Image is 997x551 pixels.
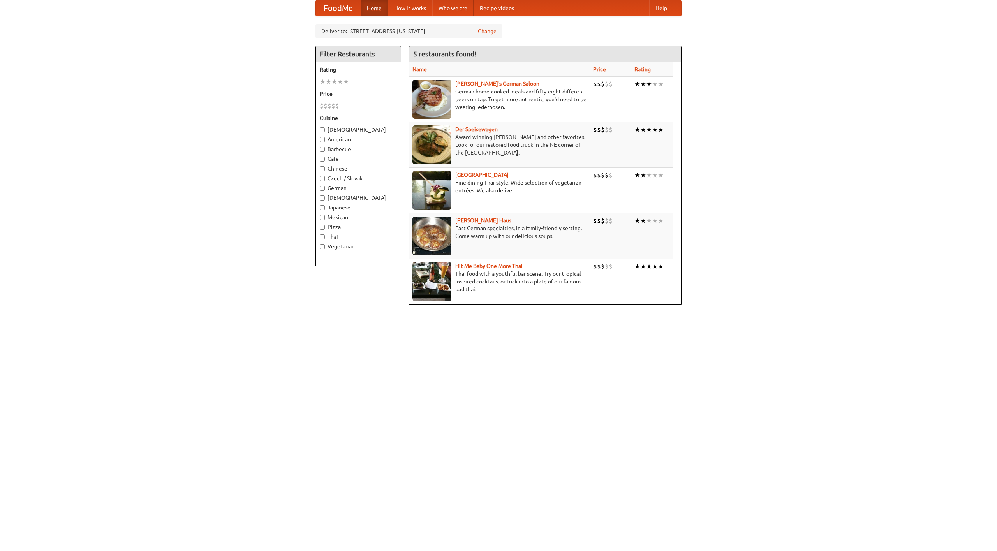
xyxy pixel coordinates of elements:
li: ★ [634,171,640,180]
li: ★ [640,171,646,180]
li: ★ [652,262,658,271]
a: Who we are [432,0,474,16]
li: ★ [634,217,640,225]
li: $ [335,102,339,110]
label: Czech / Slovak [320,174,397,182]
li: $ [593,262,597,271]
li: $ [605,171,609,180]
label: Mexican [320,213,397,221]
li: $ [605,262,609,271]
img: babythai.jpg [412,262,451,301]
input: Mexican [320,215,325,220]
a: FoodMe [316,0,361,16]
li: ★ [646,262,652,271]
li: ★ [634,80,640,88]
li: $ [597,125,601,134]
label: American [320,136,397,143]
h5: Price [320,90,397,98]
li: $ [601,125,605,134]
img: esthers.jpg [412,80,451,119]
li: ★ [640,125,646,134]
li: $ [609,262,613,271]
label: German [320,184,397,192]
input: Cafe [320,157,325,162]
p: Award-winning [PERSON_NAME] and other favorites. Look for our restored food truck in the NE corne... [412,133,587,157]
li: $ [605,80,609,88]
b: [GEOGRAPHIC_DATA] [455,172,509,178]
li: $ [593,217,597,225]
li: $ [605,217,609,225]
li: $ [597,217,601,225]
a: Help [649,0,673,16]
li: $ [320,102,324,110]
input: Vegetarian [320,244,325,249]
p: Thai food with a youthful bar scene. Try our tropical inspired cocktails, or tuck into a plate of... [412,270,587,293]
li: ★ [646,171,652,180]
p: Fine dining Thai-style. Wide selection of vegetarian entrées. We also deliver. [412,179,587,194]
li: ★ [658,125,664,134]
a: Hit Me Baby One More Thai [455,263,523,269]
li: ★ [343,77,349,86]
label: Thai [320,233,397,241]
li: ★ [331,77,337,86]
li: ★ [652,217,658,225]
input: Czech / Slovak [320,176,325,181]
li: $ [601,262,605,271]
p: German home-cooked meals and fifty-eight different beers on tap. To get more authentic, you'd nee... [412,88,587,111]
li: $ [601,171,605,180]
li: $ [605,125,609,134]
li: ★ [658,80,664,88]
a: Rating [634,66,651,72]
li: ★ [658,171,664,180]
input: Thai [320,234,325,239]
li: $ [331,102,335,110]
li: ★ [320,77,326,86]
h4: Filter Restaurants [316,46,401,62]
li: $ [593,125,597,134]
li: ★ [640,217,646,225]
li: $ [609,217,613,225]
label: Chinese [320,165,397,173]
li: $ [328,102,331,110]
label: Pizza [320,223,397,231]
label: Japanese [320,204,397,211]
img: satay.jpg [412,171,451,210]
li: $ [324,102,328,110]
p: East German specialties, in a family-friendly setting. Come warm up with our delicious soups. [412,224,587,240]
li: ★ [652,80,658,88]
img: speisewagen.jpg [412,125,451,164]
b: Der Speisewagen [455,126,498,132]
a: [PERSON_NAME]'s German Saloon [455,81,539,87]
a: Name [412,66,427,72]
a: Price [593,66,606,72]
li: ★ [646,217,652,225]
label: Cafe [320,155,397,163]
input: Barbecue [320,147,325,152]
li: $ [597,171,601,180]
a: Home [361,0,388,16]
a: Change [478,27,497,35]
a: [PERSON_NAME] Haus [455,217,511,224]
label: [DEMOGRAPHIC_DATA] [320,194,397,202]
li: ★ [634,125,640,134]
li: $ [609,80,613,88]
li: ★ [337,77,343,86]
li: $ [609,171,613,180]
li: ★ [658,217,664,225]
input: German [320,186,325,191]
li: $ [597,262,601,271]
input: American [320,137,325,142]
li: $ [601,217,605,225]
input: Pizza [320,225,325,230]
li: ★ [640,80,646,88]
li: $ [601,80,605,88]
label: [DEMOGRAPHIC_DATA] [320,126,397,134]
input: [DEMOGRAPHIC_DATA] [320,195,325,201]
li: ★ [646,80,652,88]
li: ★ [640,262,646,271]
li: $ [597,80,601,88]
label: Barbecue [320,145,397,153]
